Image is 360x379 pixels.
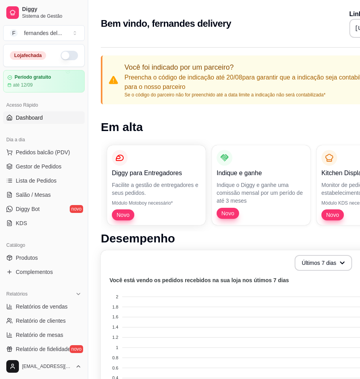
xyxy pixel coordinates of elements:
[16,191,51,199] span: Salão / Mesas
[22,13,82,19] span: Sistema de Gestão
[323,211,342,219] span: Novo
[112,335,118,340] tspan: 1.2
[3,70,85,92] a: Período gratuitoaté 12/09
[217,181,306,205] p: Indique o Diggy e ganhe uma comissão mensal por um perído de até 3 meses
[3,266,85,278] a: Complementos
[3,343,85,355] a: Relatório de fidelidadenovo
[3,111,85,124] a: Dashboard
[22,6,82,13] span: Diggy
[295,255,352,271] button: Últimos 7 dias
[112,168,201,178] p: Diggy para Entregadores
[16,163,61,170] span: Gestor de Pedidos
[107,145,206,225] button: Diggy para EntregadoresFacilite a gestão de entregadores e seus pedidos.Módulo Motoboy necessário...
[3,203,85,215] a: Diggy Botnovo
[3,160,85,173] a: Gestor de Pedidos
[3,300,85,313] a: Relatórios de vendas
[3,357,85,376] button: [EMAIL_ADDRESS][DOMAIN_NAME]
[101,17,231,30] h2: Bem vindo, fernandes delivery
[112,355,118,360] tspan: 0.8
[116,294,118,299] tspan: 2
[16,317,66,325] span: Relatório de clientes
[61,51,78,60] button: Alterar Status
[212,145,310,225] button: Indique e ganheIndique o Diggy e ganhe uma comissão mensal por um perído de até 3 mesesNovo
[3,189,85,201] a: Salão / Mesas
[217,168,306,178] p: Indique e ganhe
[16,219,27,227] span: KDS
[112,305,118,309] tspan: 1.8
[3,217,85,229] a: KDS
[15,74,51,80] article: Período gratuito
[24,29,62,37] div: fernandes del ...
[3,99,85,111] div: Acesso Rápido
[13,82,33,88] article: até 12/09
[16,254,38,262] span: Produtos
[6,291,28,297] span: Relatórios
[16,268,53,276] span: Complementos
[112,325,118,329] tspan: 1.4
[113,211,133,219] span: Novo
[16,345,71,353] span: Relatório de fidelidade
[112,366,118,370] tspan: 0.6
[3,174,85,187] a: Lista de Pedidos
[3,314,85,327] a: Relatório de clientes
[16,114,43,122] span: Dashboard
[112,314,118,319] tspan: 1.6
[3,25,85,41] button: Select a team
[3,146,85,159] button: Pedidos balcão (PDV)
[16,303,68,311] span: Relatórios de vendas
[116,345,118,350] tspan: 1
[112,200,201,206] p: Módulo Motoboy necessário*
[3,329,85,341] a: Relatório de mesas
[3,239,85,251] div: Catálogo
[10,29,18,37] span: F
[16,331,63,339] span: Relatório de mesas
[16,148,70,156] span: Pedidos balcão (PDV)
[10,51,46,60] div: Loja fechada
[3,133,85,146] div: Dia a dia
[3,3,85,22] a: DiggySistema de Gestão
[109,277,289,283] text: Você está vendo os pedidos recebidos na sua loja nos útimos 7 dias
[22,363,72,370] span: [EMAIL_ADDRESS][DOMAIN_NAME]
[16,177,57,185] span: Lista de Pedidos
[112,181,201,197] p: Facilite a gestão de entregadores e seus pedidos.
[16,205,40,213] span: Diggy Bot
[218,209,238,217] span: Novo
[3,251,85,264] a: Produtos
